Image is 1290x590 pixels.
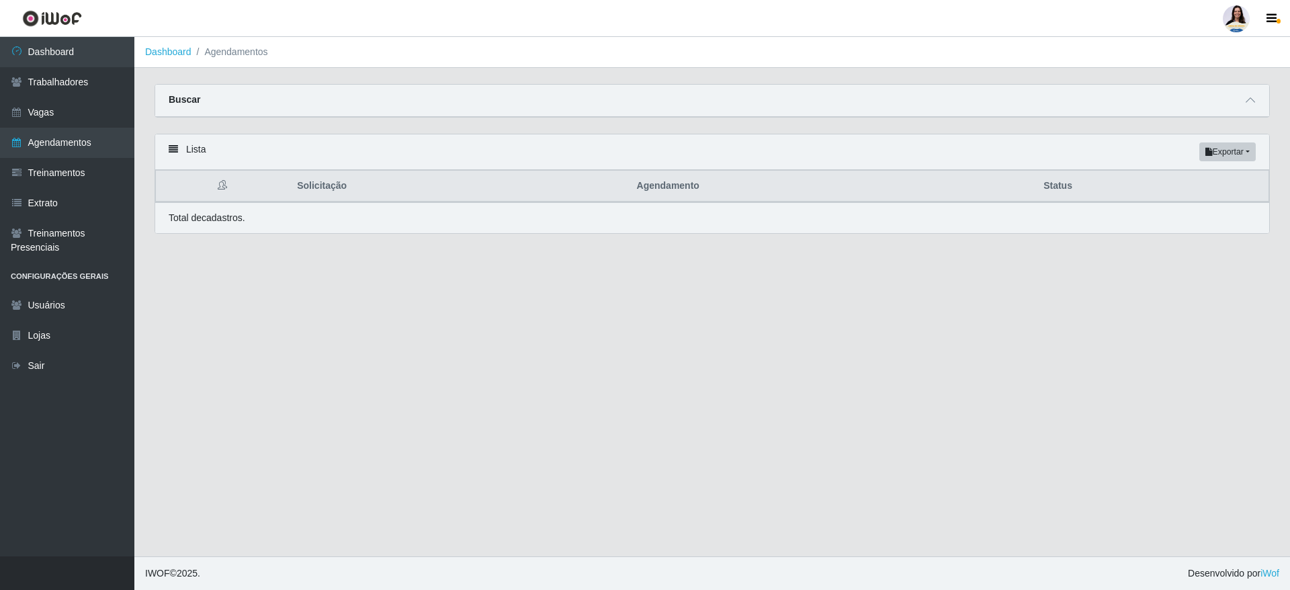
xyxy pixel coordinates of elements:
[1199,142,1256,161] button: Exportar
[145,568,170,579] span: IWOF
[155,134,1269,170] div: Lista
[22,10,82,27] img: CoreUI Logo
[289,171,628,202] th: Solicitação
[1035,171,1268,202] th: Status
[134,37,1290,68] nav: breadcrumb
[145,46,191,57] a: Dashboard
[145,566,200,581] span: © 2025 .
[1260,568,1279,579] a: iWof
[169,211,245,225] p: Total de cadastros.
[169,94,200,105] strong: Buscar
[1188,566,1279,581] span: Desenvolvido por
[191,45,268,59] li: Agendamentos
[629,171,1036,202] th: Agendamento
